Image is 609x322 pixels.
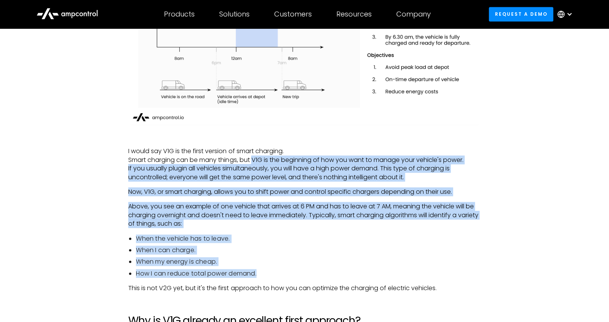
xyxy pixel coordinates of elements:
[274,10,312,18] div: Customers
[136,269,480,278] li: How I can reduce total power demand.
[136,258,480,266] li: When my energy is cheap.
[489,7,553,21] a: Request a demo
[219,10,250,18] div: Solutions
[336,10,372,18] div: Resources
[128,188,480,196] p: Now, V1G, or smart charging, allows you to shift power and control specific chargers depending on...
[136,246,480,254] li: When I can charge.
[396,10,431,18] div: Company
[136,234,480,243] li: When the vehicle has to leave.
[128,147,480,182] p: I would say V1G is the first version of smart charging. Smart charging can be many things, but V1...
[128,284,480,292] p: This is not V2G yet, but it's the first approach to how you can optimize the charging of electric...
[164,10,195,18] div: Products
[128,202,480,228] p: Above, you see an example of one vehicle that arrives at 6 PM and has to leave at 7 AM, meaning t...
